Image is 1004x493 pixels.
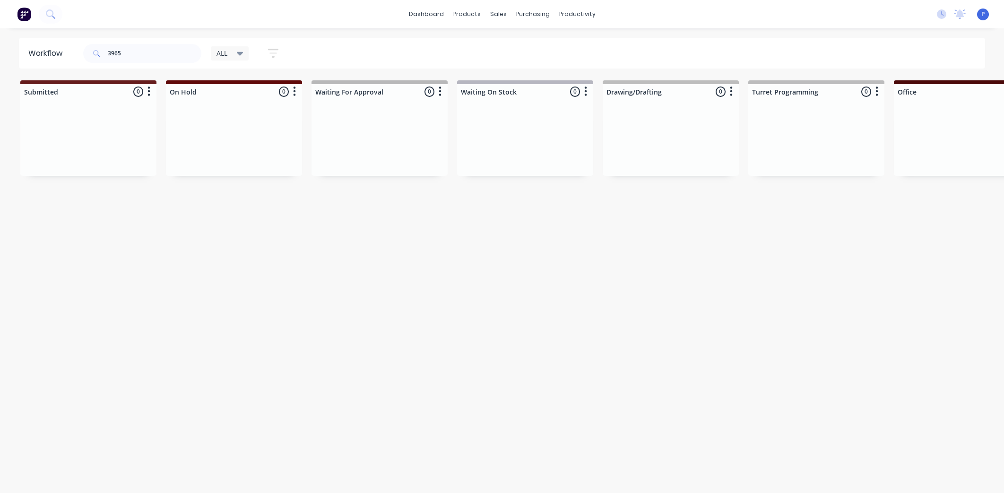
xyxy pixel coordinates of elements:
[449,7,485,21] div: products
[404,7,449,21] a: dashboard
[511,7,554,21] div: purchasing
[108,44,201,63] input: Search for orders...
[28,48,67,59] div: Workflow
[554,7,600,21] div: productivity
[485,7,511,21] div: sales
[981,10,985,18] span: P
[216,48,227,58] span: ALL
[17,7,31,21] img: Factory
